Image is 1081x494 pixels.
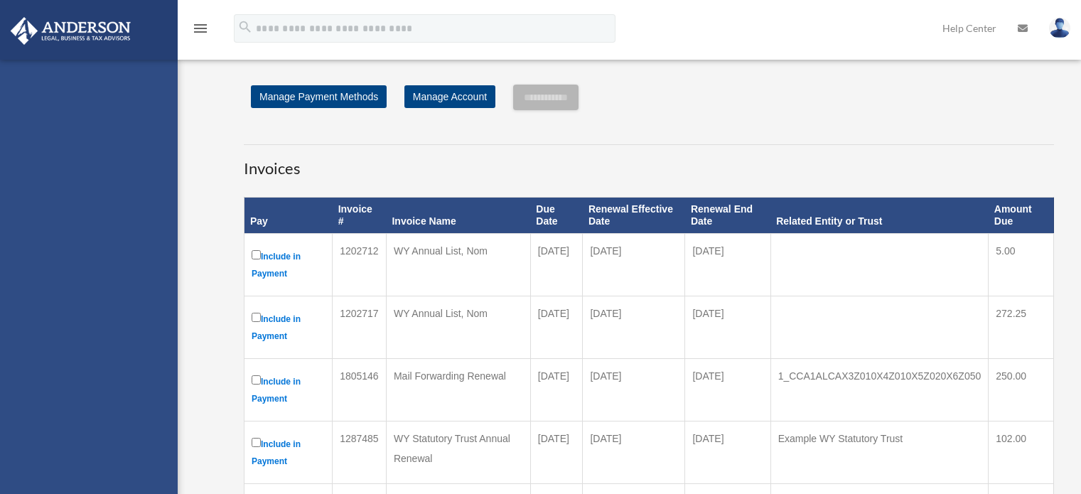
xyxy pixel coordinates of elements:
[333,421,387,483] td: 1287485
[989,296,1054,358] td: 272.25
[252,310,325,345] label: Include in Payment
[192,25,209,37] a: menu
[394,366,523,386] div: Mail Forwarding Renewal
[251,85,387,108] a: Manage Payment Methods
[404,85,495,108] a: Manage Account
[530,296,583,358] td: [DATE]
[989,421,1054,483] td: 102.00
[252,438,261,447] input: Include in Payment
[192,20,209,37] i: menu
[252,313,261,322] input: Include in Payment
[583,358,685,421] td: [DATE]
[237,19,253,35] i: search
[6,17,135,45] img: Anderson Advisors Platinum Portal
[583,233,685,296] td: [DATE]
[1049,18,1070,38] img: User Pic
[989,358,1054,421] td: 250.00
[770,358,989,421] td: 1_CCA1ALCAX3Z010X4Z010X5Z020X6Z050
[530,233,583,296] td: [DATE]
[530,358,583,421] td: [DATE]
[333,233,387,296] td: 1202712
[685,358,770,421] td: [DATE]
[530,198,583,234] th: Due Date
[333,198,387,234] th: Invoice #
[244,144,1054,180] h3: Invoices
[252,372,325,407] label: Include in Payment
[252,435,325,470] label: Include in Payment
[244,198,333,234] th: Pay
[252,247,325,282] label: Include in Payment
[685,198,770,234] th: Renewal End Date
[770,198,989,234] th: Related Entity or Trust
[583,296,685,358] td: [DATE]
[989,198,1054,234] th: Amount Due
[583,421,685,483] td: [DATE]
[989,233,1054,296] td: 5.00
[394,429,523,468] div: WY Statutory Trust Annual Renewal
[386,198,530,234] th: Invoice Name
[583,198,685,234] th: Renewal Effective Date
[333,296,387,358] td: 1202717
[394,304,523,323] div: WY Annual List, Nom
[685,233,770,296] td: [DATE]
[530,421,583,483] td: [DATE]
[394,241,523,261] div: WY Annual List, Nom
[770,421,989,483] td: Example WY Statutory Trust
[252,250,261,259] input: Include in Payment
[333,358,387,421] td: 1805146
[252,375,261,385] input: Include in Payment
[685,421,770,483] td: [DATE]
[685,296,770,358] td: [DATE]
